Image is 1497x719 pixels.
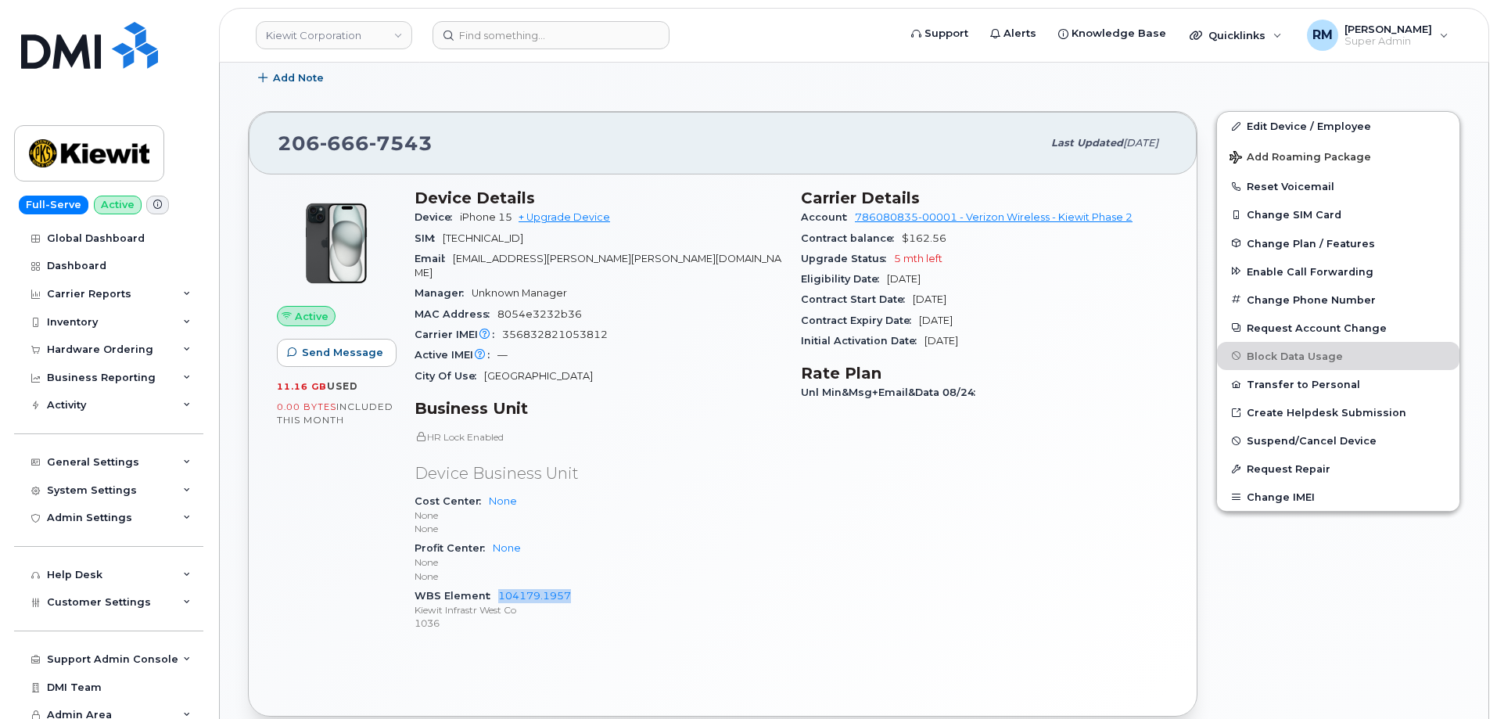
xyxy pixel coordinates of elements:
[1051,137,1123,149] span: Last updated
[415,370,484,382] span: City Of Use
[1123,137,1158,149] span: [DATE]
[415,509,782,522] p: None
[801,293,913,305] span: Contract Start Date
[327,380,358,392] span: used
[295,309,328,324] span: Active
[1208,29,1265,41] span: Quicklinks
[1217,286,1459,314] button: Change Phone Number
[415,542,493,554] span: Profit Center
[415,617,782,630] p: 1036
[289,196,383,290] img: iPhone_15_Black.png
[801,232,902,244] span: Contract balance
[443,232,523,244] span: [TECHNICAL_ID]
[1217,229,1459,257] button: Change Plan / Features
[924,335,958,347] span: [DATE]
[415,329,502,340] span: Carrier IMEI
[1217,398,1459,426] a: Create Helpdesk Submission
[415,253,781,279] span: [EMAIL_ADDRESS][PERSON_NAME][PERSON_NAME][DOMAIN_NAME]
[369,131,433,155] span: 7543
[415,211,460,223] span: Device
[277,339,397,367] button: Send Message
[1344,35,1432,48] span: Super Admin
[1217,314,1459,342] button: Request Account Change
[801,386,983,398] span: Unl Min&Msg+Email&Data 08/24
[1072,26,1166,41] span: Knowledge Base
[801,335,924,347] span: Initial Activation Date
[415,462,782,485] p: Device Business Unit
[415,287,472,299] span: Manager
[1344,23,1432,35] span: [PERSON_NAME]
[415,590,498,602] span: WBS Element
[1003,26,1036,41] span: Alerts
[1217,370,1459,398] button: Transfer to Personal
[273,70,324,85] span: Add Note
[1217,172,1459,200] button: Reset Voicemail
[415,349,497,361] span: Active IMEI
[913,293,946,305] span: [DATE]
[1429,651,1485,707] iframe: Messenger Launcher
[1247,265,1373,277] span: Enable Call Forwarding
[277,381,327,392] span: 11.16 GB
[1217,200,1459,228] button: Change SIM Card
[248,64,337,92] button: Add Note
[415,430,782,444] p: HR Lock Enabled
[498,590,571,602] a: 104179.1957
[433,21,670,49] input: Find something...
[1217,112,1459,140] a: Edit Device / Employee
[497,308,582,320] span: 8054e3232b36
[415,495,489,507] span: Cost Center
[1217,455,1459,483] button: Request Repair
[1247,435,1377,447] span: Suspend/Cancel Device
[801,211,855,223] span: Account
[302,345,383,360] span: Send Message
[924,26,968,41] span: Support
[1047,18,1177,49] a: Knowledge Base
[801,189,1169,207] h3: Carrier Details
[855,211,1133,223] a: 786080835-00001 - Verizon Wireless - Kiewit Phase 2
[415,253,453,264] span: Email
[320,131,369,155] span: 666
[902,232,946,244] span: $162.56
[460,211,512,223] span: iPhone 15
[894,253,942,264] span: 5 mth left
[1296,20,1459,51] div: Rachel Miller
[979,18,1047,49] a: Alerts
[1247,237,1375,249] span: Change Plan / Features
[1217,426,1459,455] button: Suspend/Cancel Device
[801,253,894,264] span: Upgrade Status
[277,401,336,412] span: 0.00 Bytes
[415,555,782,569] p: None
[415,603,782,617] p: Kiewit Infrastr West Co
[801,315,919,326] span: Contract Expiry Date
[278,131,433,155] span: 206
[497,349,508,361] span: —
[519,211,610,223] a: + Upgrade Device
[1217,140,1459,172] button: Add Roaming Package
[887,273,921,285] span: [DATE]
[919,315,953,326] span: [DATE]
[489,495,517,507] a: None
[415,570,782,583] p: None
[415,232,443,244] span: SIM
[1179,20,1293,51] div: Quicklinks
[1312,26,1333,45] span: RM
[415,522,782,535] p: None
[1217,342,1459,370] button: Block Data Usage
[256,21,412,49] a: Kiewit Corporation
[484,370,593,382] span: [GEOGRAPHIC_DATA]
[472,287,567,299] span: Unknown Manager
[415,399,782,418] h3: Business Unit
[1217,257,1459,286] button: Enable Call Forwarding
[1217,483,1459,511] button: Change IMEI
[502,329,608,340] span: 356832821053812
[801,364,1169,383] h3: Rate Plan
[493,542,521,554] a: None
[801,273,887,285] span: Eligibility Date
[415,189,782,207] h3: Device Details
[415,308,497,320] span: MAC Address
[900,18,979,49] a: Support
[1230,151,1371,166] span: Add Roaming Package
